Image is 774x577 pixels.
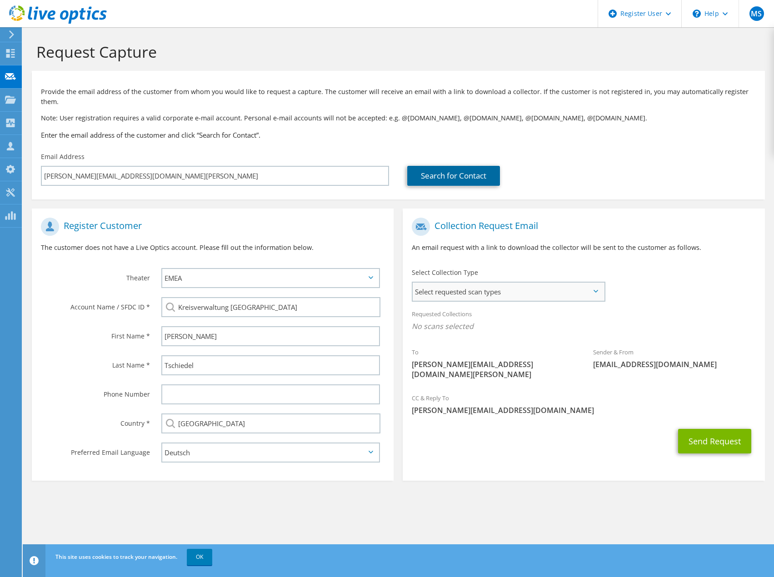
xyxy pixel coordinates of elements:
label: First Name * [41,326,150,341]
span: No scans selected [412,321,755,331]
a: Search for Contact [407,166,500,186]
div: CC & Reply To [403,388,764,420]
h1: Register Customer [41,218,380,236]
span: MS [749,6,764,21]
label: Preferred Email Language [41,443,150,457]
button: Send Request [678,429,751,453]
span: [PERSON_NAME][EMAIL_ADDRESS][DOMAIN_NAME] [412,405,755,415]
div: Sender & From [584,343,765,374]
label: Country * [41,413,150,428]
label: Account Name / SFDC ID * [41,297,150,312]
label: Theater [41,268,150,283]
svg: \n [693,10,701,18]
label: Email Address [41,152,85,161]
label: Phone Number [41,384,150,399]
span: [EMAIL_ADDRESS][DOMAIN_NAME] [593,359,756,369]
label: Last Name * [41,355,150,370]
span: This site uses cookies to track your navigation. [55,553,177,561]
span: Select requested scan types [413,283,604,301]
span: [PERSON_NAME][EMAIL_ADDRESS][DOMAIN_NAME][PERSON_NAME] [412,359,574,379]
div: Requested Collections [403,304,764,338]
div: To [403,343,584,384]
h1: Request Capture [36,42,756,61]
h3: Enter the email address of the customer and click “Search for Contact”. [41,130,756,140]
p: Provide the email address of the customer from whom you would like to request a capture. The cust... [41,87,756,107]
p: The customer does not have a Live Optics account. Please fill out the information below. [41,243,385,253]
p: An email request with a link to download the collector will be sent to the customer as follows. [412,243,755,253]
p: Note: User registration requires a valid corporate e-mail account. Personal e-mail accounts will ... [41,113,756,123]
a: OK [187,549,212,565]
label: Select Collection Type [412,268,478,277]
h1: Collection Request Email [412,218,751,236]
